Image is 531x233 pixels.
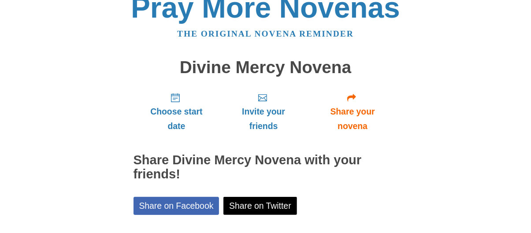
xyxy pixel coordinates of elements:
a: Share on Facebook [134,197,219,215]
a: Share your novena [308,85,398,138]
a: Invite your friends [219,85,307,138]
span: Invite your friends [228,104,298,133]
a: The original novena reminder [177,29,354,38]
span: Choose start date [142,104,211,133]
h1: Divine Mercy Novena [134,58,398,77]
a: Share on Twitter [223,197,297,215]
h2: Share Divine Mercy Novena with your friends! [134,153,398,181]
a: Choose start date [134,85,220,138]
span: Share your novena [316,104,389,133]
